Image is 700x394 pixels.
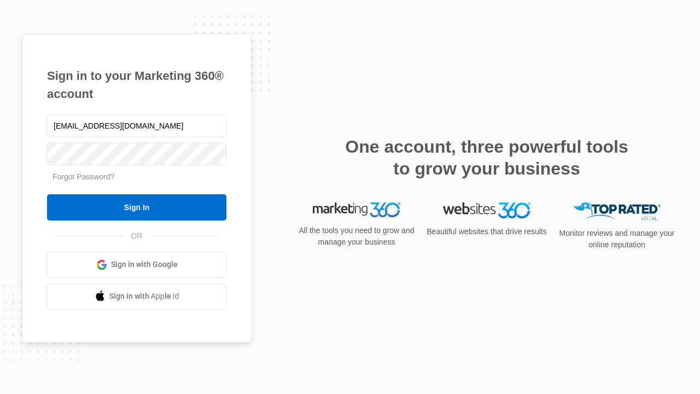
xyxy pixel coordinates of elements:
[47,252,226,278] a: Sign in with Google
[47,67,226,103] h1: Sign in to your Marketing 360® account
[556,228,678,251] p: Monitor reviews and manage your online reputation
[109,291,179,302] span: Sign in with Apple Id
[52,172,115,181] a: Forgot Password?
[47,114,226,137] input: Email
[295,225,418,248] p: All the tools you need to grow and manage your business
[111,259,178,270] span: Sign in with Google
[425,226,548,237] p: Beautiful websites that drive results
[573,202,661,221] img: Top Rated Local
[443,202,530,218] img: Websites 360
[342,136,632,179] h2: One account, three powerful tools to grow your business
[47,194,226,221] input: Sign In
[124,230,150,242] span: OR
[313,202,400,218] img: Marketing 360
[47,283,226,310] a: Sign in with Apple Id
